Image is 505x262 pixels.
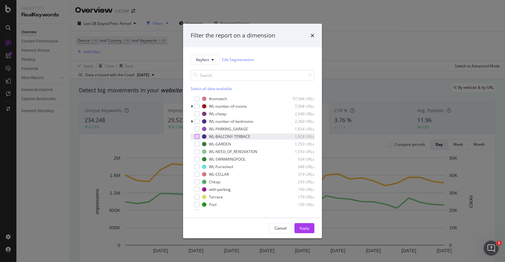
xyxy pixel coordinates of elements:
[209,172,229,177] div: WL-CELLAR
[283,134,314,139] div: 1,828 URLs
[283,187,314,192] div: 190 URLs
[484,241,499,256] iframe: Intercom live chat
[283,202,314,207] div: 130 URLs
[191,54,219,65] button: Keyfact
[283,179,314,185] div: 243 URLs
[300,225,309,231] div: Apply
[222,56,254,63] a: Edit Segmentation
[191,86,314,91] div: Select all data available
[209,126,248,132] div: WL-PARKING_GARAGE
[311,31,314,40] div: times
[196,57,209,62] span: Keyfact
[283,141,314,147] div: 1,793 URLs
[269,223,292,233] button: Cancel
[209,187,231,192] div: with-parking
[209,149,257,154] div: WL-NEED_OF_RENOVATION
[294,223,314,233] button: Apply
[283,119,314,124] div: 2,360 URLs
[209,104,247,109] div: WL-number-of-rooms
[209,209,224,215] div: 3-rooms
[283,157,314,162] div: 934 URLs
[283,172,314,177] div: 319 URLs
[209,202,217,207] div: Pool
[283,164,314,169] div: 688 URLs
[209,119,253,124] div: WL-number-of-bedrooms
[209,164,233,169] div: WL-Furnished
[209,96,227,101] div: #nomatch
[209,194,223,200] div: Terrace
[191,31,275,40] div: Filter the report on a dimension
[209,141,231,147] div: WL-GARDEN
[283,194,314,200] div: 179 URLs
[275,225,287,231] div: Cancel
[283,111,314,117] div: 2,940 URLs
[209,134,250,139] div: WL-BALCONY-TERRACE
[209,179,220,185] div: Cheap
[283,104,314,109] div: 7,508 URLs
[191,70,314,81] input: Search
[283,209,314,215] div: 125 URLs
[283,126,314,132] div: 1,834 URLs
[209,111,226,117] div: WL-cheap
[496,241,502,246] span: 1
[283,96,314,101] div: 57,346 URLs
[209,157,246,162] div: WL-SWIMMINGPOOL
[283,149,314,154] div: 1,593 URLs
[183,24,322,238] div: modal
